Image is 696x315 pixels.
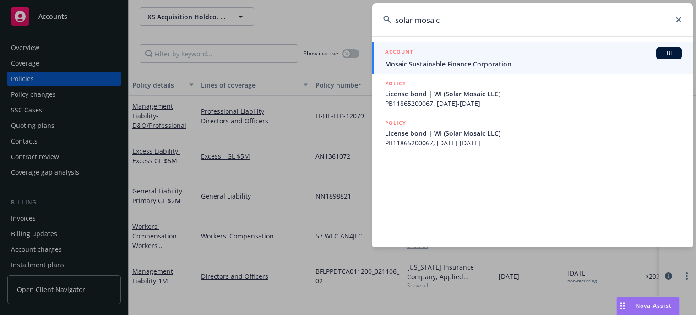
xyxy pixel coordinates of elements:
div: Drag to move [617,297,628,315]
span: Mosaic Sustainable Finance Corporation [385,59,682,69]
a: POLICYLicense bond | WI (Solar Mosaic LLC)PB11865200067, [DATE]-[DATE] [372,74,693,113]
a: POLICYLicense bond | WI (Solar Mosaic LLC)PB11865200067, [DATE]-[DATE] [372,113,693,153]
h5: POLICY [385,118,406,127]
h5: ACCOUNT [385,47,413,58]
span: License bond | WI (Solar Mosaic LLC) [385,89,682,99]
span: PB11865200067, [DATE]-[DATE] [385,99,682,108]
input: Search... [372,3,693,36]
a: ACCOUNTBIMosaic Sustainable Finance Corporation [372,42,693,74]
button: Nova Assist [616,297,680,315]
span: BI [660,49,678,57]
span: License bond | WI (Solar Mosaic LLC) [385,128,682,138]
span: PB11865200067, [DATE]-[DATE] [385,138,682,148]
span: Nova Assist [636,302,672,309]
h5: POLICY [385,79,406,88]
